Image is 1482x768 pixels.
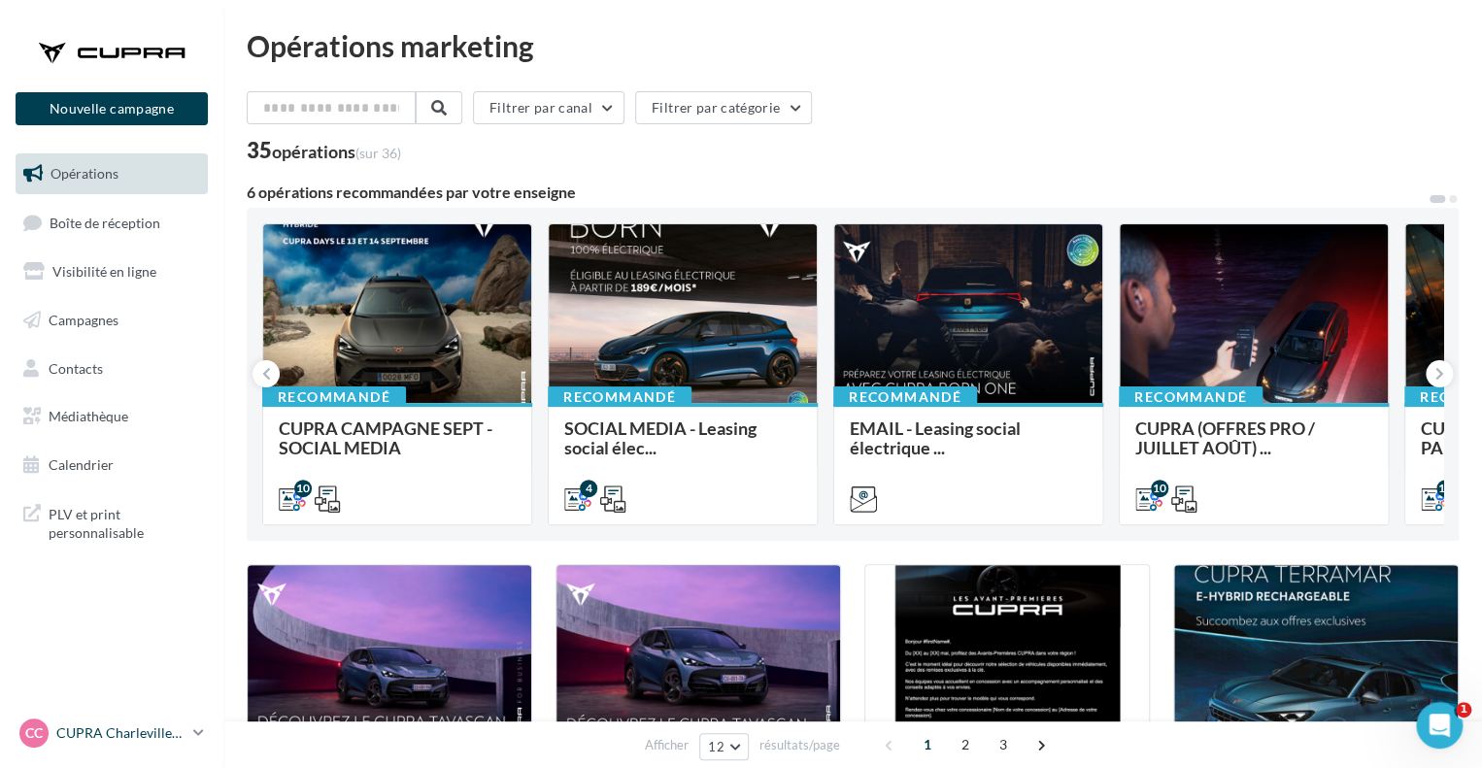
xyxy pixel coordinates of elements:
[36,333,353,379] div: 1Mettre des fiches points de vente à jour
[1456,702,1471,718] span: 1
[279,417,492,458] span: CUPRA CAMPAGNE SEPT - SOCIAL MEDIA
[247,140,401,161] div: 35
[75,509,338,570] div: , puis sur pour la modifier.
[564,417,757,458] span: SOCIAL MEDIA - Leasing social élec...
[25,723,43,743] span: CC
[708,739,724,754] span: 12
[247,31,1459,60] div: Opérations marketing
[49,359,103,376] span: Contacts
[699,733,749,760] button: 12
[12,300,212,341] a: Campagnes
[833,386,977,408] div: Recommandé
[912,729,943,760] span: 1
[1119,386,1263,408] div: Recommandé
[125,211,302,230] div: Service-Client de Digitaleo
[12,349,212,389] a: Contacts
[294,480,312,497] div: 10
[49,408,128,424] span: Médiathèque
[850,417,1021,458] span: EMAIL - Leasing social électrique ...
[75,450,335,485] a: comment optimiser votre fiche point de vente.
[262,386,406,408] div: Recommandé
[988,729,1019,760] span: 3
[580,480,597,497] div: 4
[473,91,624,124] button: Filtrer par canal
[272,143,401,160] div: opérations
[247,184,1428,200] div: 6 opérations recommandées par votre enseigne
[75,590,338,611] div: Concentrez-vous sur :
[56,723,185,743] p: CUPRA Charleville-[GEOGRAPHIC_DATA]
[75,631,338,651] div: • Site web
[27,77,361,147] div: Débuter avec la visibilité en ligne
[759,736,840,754] span: résultats/page
[635,91,812,124] button: Filtrer par catégorie
[1135,417,1315,458] span: CUPRA (OFFRES PRO / JUILLET AOÛT) ...
[1151,480,1168,497] div: 10
[51,165,118,182] span: Opérations
[645,736,689,754] span: Afficher
[950,729,981,760] span: 2
[52,263,156,280] span: Visibilité en ligne
[16,715,208,751] a: CC CUPRA Charleville-[GEOGRAPHIC_DATA]
[84,172,356,190] a: [EMAIL_ADDRESS][DOMAIN_NAME]
[1416,702,1463,749] iframe: Intercom live chat
[12,396,212,437] a: Médiathèque
[49,312,118,328] span: Campagnes
[75,511,235,526] b: Cliquez sur une fiche
[12,153,212,194] a: Opérations
[13,8,50,45] button: go back
[19,257,79,278] p: 3 étapes
[75,651,338,672] div: • Horaires
[49,456,114,473] span: Calendrier
[49,501,200,543] span: PLV et print personnalisable
[12,445,212,485] a: Calendrier
[12,251,212,292] a: Visibilité en ligne
[75,340,329,379] div: Mettre des fiches points de vente à jour
[12,493,212,551] a: PLV et print personnalisable
[27,147,361,193] div: Suivez ce pas à pas et si besoin, écrivez-nous à
[341,9,376,44] div: Fermer
[177,388,324,404] b: "Visibilité en ligne"
[355,145,401,161] span: (sur 36)
[548,386,691,408] div: Recommandé
[75,386,338,488] div: Depuis l'onglet , retrouvez l'ensemble de vos fiches établissements. Un smiley vous indique
[75,611,338,631] div: • Téléphone
[237,257,369,278] p: Environ 10 minutes
[12,202,212,244] a: Boîte de réception
[50,214,160,230] span: Boîte de réception
[1436,480,1454,497] div: 11
[86,205,118,236] img: Profile image for Service-Client
[96,531,268,547] b: "Fiche point de vente"
[16,92,208,125] button: Nouvelle campagne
